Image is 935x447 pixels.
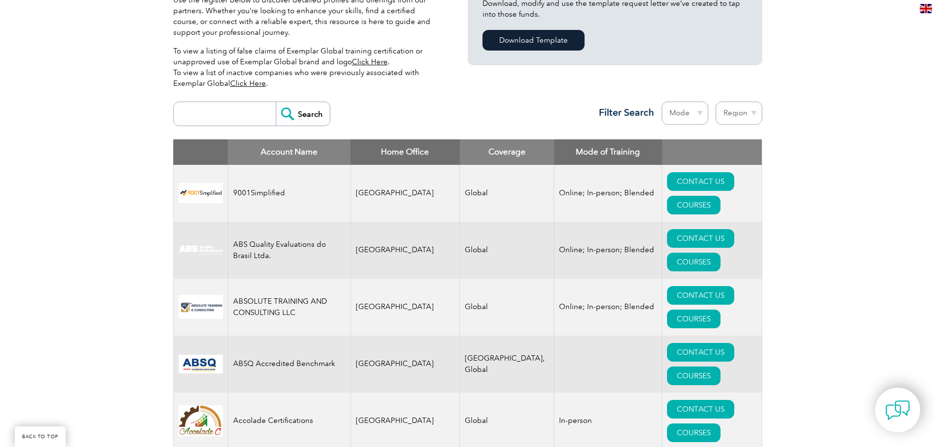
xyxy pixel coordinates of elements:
[460,139,554,165] th: Coverage: activate to sort column ascending
[179,355,223,373] img: cc24547b-a6e0-e911-a812-000d3a795b83-logo.png
[228,165,350,222] td: 9001Simplified
[276,102,330,126] input: Search
[179,245,223,256] img: c92924ac-d9bc-ea11-a814-000d3a79823d-logo.jpg
[460,165,554,222] td: Global
[228,336,350,393] td: ABSQ Accredited Benchmark
[593,106,654,119] h3: Filter Search
[667,343,734,362] a: CONTACT US
[228,222,350,279] td: ABS Quality Evaluations do Brasil Ltda.
[179,295,223,319] img: 16e092f6-eadd-ed11-a7c6-00224814fd52-logo.png
[482,30,585,51] a: Download Template
[350,165,460,222] td: [GEOGRAPHIC_DATA]
[228,139,350,165] th: Account Name: activate to sort column descending
[554,279,662,336] td: Online; In-person; Blended
[667,229,734,248] a: CONTACT US
[460,336,554,393] td: [GEOGRAPHIC_DATA], Global
[662,139,762,165] th: : activate to sort column ascending
[554,222,662,279] td: Online; In-person; Blended
[667,253,721,271] a: COURSES
[554,139,662,165] th: Mode of Training: activate to sort column ascending
[667,423,721,442] a: COURSES
[667,367,721,385] a: COURSES
[179,405,223,436] img: 1a94dd1a-69dd-eb11-bacb-002248159486-logo.jpg
[230,79,266,88] a: Click Here
[173,46,438,89] p: To view a listing of false claims of Exemplar Global training certification or unapproved use of ...
[350,222,460,279] td: [GEOGRAPHIC_DATA]
[350,336,460,393] td: [GEOGRAPHIC_DATA]
[667,196,721,214] a: COURSES
[667,172,734,191] a: CONTACT US
[350,279,460,336] td: [GEOGRAPHIC_DATA]
[667,400,734,419] a: CONTACT US
[920,4,932,13] img: en
[885,398,910,422] img: contact-chat.png
[460,279,554,336] td: Global
[667,286,734,305] a: CONTACT US
[179,183,223,203] img: 37c9c059-616f-eb11-a812-002248153038-logo.png
[15,426,66,447] a: BACK TO TOP
[460,222,554,279] td: Global
[228,279,350,336] td: ABSOLUTE TRAINING AND CONSULTING LLC
[350,139,460,165] th: Home Office: activate to sort column ascending
[352,57,388,66] a: Click Here
[554,165,662,222] td: Online; In-person; Blended
[667,310,721,328] a: COURSES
